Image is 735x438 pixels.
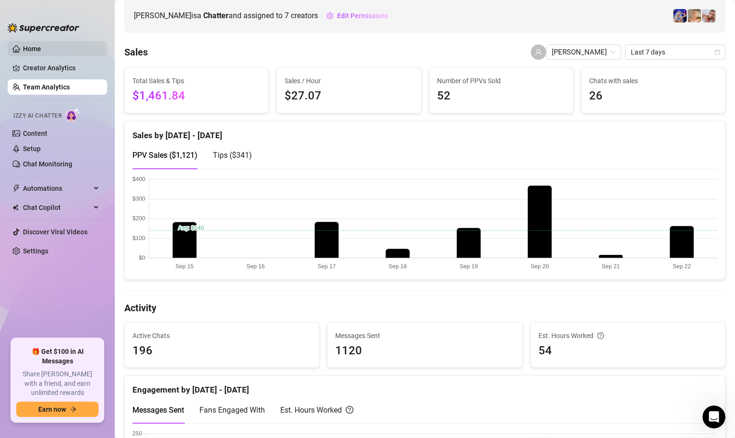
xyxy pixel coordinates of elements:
[23,83,70,91] a: Team Analytics
[337,12,388,20] span: Edit Permissions
[702,405,725,428] iframe: Intercom live chat
[285,87,413,105] span: $27.07
[124,301,725,315] h4: Activity
[199,405,265,415] span: Fans Engaged With
[589,76,717,86] span: Chats with sales
[132,76,261,86] span: Total Sales & Tips
[280,404,353,416] div: Est. Hours Worked
[16,347,99,366] span: 🎁 Get $100 in AI Messages
[702,9,715,22] img: Kelsey
[70,406,77,413] span: arrow-right
[132,405,184,415] span: Messages Sent
[132,342,311,360] span: 196
[12,204,19,211] img: Chat Copilot
[673,9,687,22] img: Courtney
[132,87,261,105] span: $1,461.84
[124,45,148,59] h4: Sales
[538,330,717,341] div: Est. Hours Worked
[38,405,66,413] span: Earn now
[23,247,48,255] a: Settings
[132,376,717,396] div: Engagement by [DATE] - [DATE]
[23,60,99,76] a: Creator Analytics
[203,11,229,20] b: Chatter
[688,9,701,22] img: Karen
[23,145,41,153] a: Setup
[23,130,47,137] a: Content
[538,342,717,360] span: 54
[285,11,289,20] span: 7
[12,185,20,192] span: thunderbolt
[285,76,413,86] span: Sales / Hour
[714,49,720,55] span: calendar
[535,49,542,55] span: user
[66,108,80,121] img: AI Chatter
[23,160,72,168] a: Chat Monitoring
[589,87,717,105] span: 26
[23,181,91,196] span: Automations
[437,76,565,86] span: Number of PPVs Sold
[132,121,717,142] div: Sales by [DATE] - [DATE]
[437,87,565,105] span: 52
[16,402,99,417] button: Earn nowarrow-right
[13,111,62,120] span: Izzy AI Chatter
[335,330,514,341] span: Messages Sent
[134,10,318,22] span: [PERSON_NAME] is a and assigned to creators
[16,370,99,398] span: Share [PERSON_NAME] with a friend, and earn unlimited rewards
[213,151,252,160] span: Tips ( $341 )
[631,45,720,59] span: Last 7 days
[132,330,311,341] span: Active Chats
[346,404,353,416] span: question-circle
[23,228,88,236] a: Discover Viral Videos
[335,342,514,360] span: 1120
[552,45,615,59] span: Mary Esther Suico
[8,23,79,33] img: logo-BBDzfeDw.svg
[23,45,41,53] a: Home
[132,151,197,160] span: PPV Sales ( $1,121 )
[23,200,91,215] span: Chat Copilot
[326,8,389,23] button: Edit Permissions
[327,12,333,19] span: setting
[597,330,604,341] span: question-circle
